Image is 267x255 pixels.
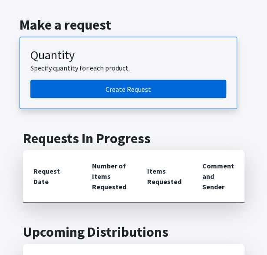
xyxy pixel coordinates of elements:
[23,130,244,146] h2: Requests In Progress
[30,47,226,62] h3: Quantity
[137,150,192,202] th: Items Requested
[20,17,247,33] h2: Make a request
[23,150,82,202] th: Request Date
[23,223,244,240] h2: Upcoming Distributions
[30,62,226,73] p: Specify quantity for each product.
[192,150,244,202] th: Comment and Sender
[82,150,137,202] th: Number of Items Requested
[30,80,226,98] a: Create a request by quantity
